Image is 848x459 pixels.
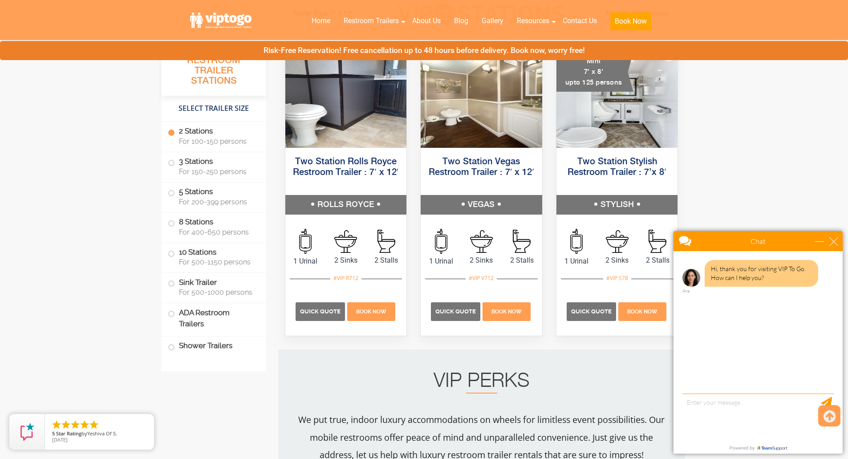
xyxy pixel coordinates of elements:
[168,122,260,150] label: 2 Stations
[461,255,502,266] span: 2 Sinks
[567,307,617,315] a: Quick Quote
[668,226,848,459] iframe: Live Chat Box
[168,183,260,210] label: 5 Stations
[502,255,542,266] span: 2 Stalls
[305,11,337,31] a: Home
[421,45,542,148] img: Side view of two station restroom trailer with separate doors for males and females
[406,11,447,31] a: About Us
[377,230,395,253] img: an icon of stall
[447,11,475,31] a: Blog
[179,137,256,146] span: For 100-150 persons
[556,256,597,267] span: 1 Urinal
[179,228,256,236] span: For 400-650 persons
[325,255,366,266] span: 2 Sinks
[299,229,312,254] img: an icon of urinal
[179,258,256,266] span: For 500-1150 persons
[285,256,326,267] span: 1 Urinal
[627,309,657,315] span: Book Now
[597,255,637,266] span: 2 Sinks
[89,419,99,430] li: 
[570,229,583,254] img: an icon of urinal
[179,198,256,206] span: For 200-399 persons
[293,157,398,177] a: Two Station Rolls Royce Restroom Trailer : 7′ x 12′
[617,307,667,315] a: Book Now
[334,230,357,253] img: an icon of sink
[52,430,55,437] span: 5
[603,272,631,284] div: #VIP S78
[70,419,81,430] li: 
[475,11,510,31] a: Gallery
[610,12,651,30] button: Book Now
[168,337,260,356] label: Shower Trailers
[337,11,406,31] a: Restroom Trailers
[162,100,266,117] h4: Select Trailer Size
[52,431,147,437] span: by
[346,307,396,315] a: Book Now
[429,157,534,177] a: Two Station Vegas Restroom Trailer : 7′ x 12′
[435,229,447,254] img: an icon of urinal
[606,230,629,253] img: an icon of sink
[356,309,386,315] span: Book Now
[51,419,62,430] li: 
[79,419,90,430] li: 
[649,230,666,253] img: an icon of stall
[168,303,260,333] label: ADA Restroom Trailers
[18,423,36,441] img: Review Rating
[52,436,68,443] span: [DATE]
[604,11,658,36] a: Book Now
[168,243,260,271] label: 10 Stations
[61,419,71,430] li: 
[421,256,461,267] span: 1 Urinal
[568,157,666,177] a: Two Station Stylish Restroom Trailer : 7’x 8′
[168,273,260,301] label: Sink Trailer
[491,309,522,315] span: Book Now
[285,45,407,148] img: Side view of two station restroom trailer with separate doors for males and females
[466,272,497,284] div: #VIP V712
[296,307,346,315] a: Quick Quote
[421,195,542,215] h5: VEGAS
[556,45,678,148] img: A mini restroom trailer with two separate stations and separate doors for males and females
[556,195,678,215] h5: STYLISH
[510,11,556,31] a: Resources
[431,307,482,315] a: Quick Quote
[168,213,260,240] label: 8 Stations
[56,430,81,437] span: Star Rating
[435,308,476,315] span: Quick Quote
[513,230,531,253] img: an icon of stall
[168,152,260,180] label: 3 Stations
[87,430,117,437] span: Yeshiva Of S.
[366,255,406,266] span: 2 Stalls
[637,255,678,266] span: 2 Stalls
[470,230,493,253] img: an icon of sink
[556,11,604,31] a: Contact Us
[285,195,407,215] h5: ROLLS ROYCE
[482,307,532,315] a: Book Now
[296,372,667,394] h2: VIP PERKS
[571,308,612,315] span: Quick Quote
[179,167,256,176] span: For 150-250 persons
[556,53,633,92] div: Mini 7' x 8' upto 125 persons
[330,272,361,284] div: #VIP R712
[162,42,266,96] h3: All Portable Restroom Trailer Stations
[300,308,341,315] span: Quick Quote
[179,288,256,297] span: For 500-1000 persons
